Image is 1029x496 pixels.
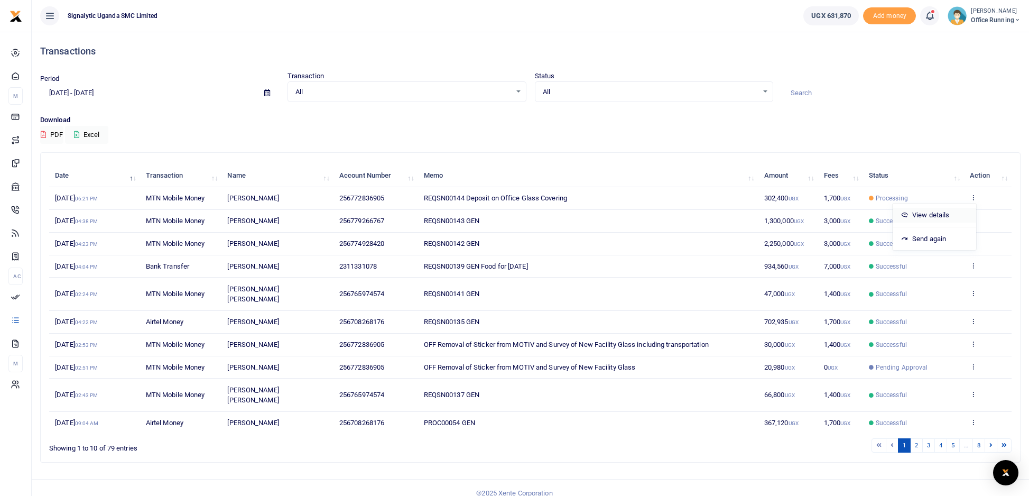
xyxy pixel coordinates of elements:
li: M [8,355,23,372]
span: MTN Mobile Money [146,240,205,247]
span: 256772836905 [339,194,384,202]
a: profile-user [PERSON_NAME] Office Running [948,6,1021,25]
span: 3,000 [824,240,851,247]
span: OFF Removal of Sticker from MOTIV and Survey of New Facility Glass including transportation [424,341,709,348]
small: UGX [785,365,795,371]
span: 30,000 [764,341,795,348]
span: 47,000 [764,290,795,298]
span: 0 [824,363,838,371]
a: 2 [910,438,923,453]
small: UGX [789,264,799,270]
span: Successful [876,289,907,299]
span: [DATE] [55,217,98,225]
a: Send again [893,232,976,246]
span: [PERSON_NAME] [227,194,279,202]
span: 2,250,000 [764,240,804,247]
th: Status: activate to sort column ascending [863,164,964,187]
span: 256765974574 [339,391,384,399]
li: Ac [8,268,23,285]
span: Successful [876,390,907,400]
span: [PERSON_NAME] [PERSON_NAME] [227,386,279,405]
small: UGX [828,365,838,371]
li: Toup your wallet [863,7,916,25]
span: [DATE] [55,262,98,270]
span: [DATE] [55,419,98,427]
span: 66,800 [764,391,795,399]
span: [DATE] [55,290,98,298]
a: 8 [972,438,985,453]
th: Date: activate to sort column descending [49,164,140,187]
span: Successful [876,216,907,226]
span: Successful [876,262,907,271]
span: Successful [876,340,907,350]
small: UGX [840,291,850,297]
small: UGX [840,241,850,247]
small: 06:21 PM [75,196,98,201]
a: 5 [947,438,959,453]
small: UGX [785,392,795,398]
span: 1,400 [824,391,851,399]
a: logo-small logo-large logo-large [10,12,22,20]
span: REQSN00139 GEN Food for [DATE] [424,262,528,270]
small: 09:04 AM [75,420,99,426]
input: select period [40,84,256,102]
span: 7,000 [824,262,851,270]
span: [DATE] [55,240,98,247]
span: [PERSON_NAME] [227,419,279,427]
span: [PERSON_NAME] [227,262,279,270]
a: Add money [863,11,916,19]
span: [DATE] [55,194,98,202]
span: MTN Mobile Money [146,391,205,399]
small: 04:22 PM [75,319,98,325]
span: 1,700 [824,318,851,326]
small: 02:43 PM [75,392,98,398]
span: MTN Mobile Money [146,290,205,298]
li: Wallet ballance [799,6,863,25]
span: [DATE] [55,363,98,371]
span: 302,400 [764,194,799,202]
span: Airtel Money [146,419,183,427]
span: 1,700 [824,419,851,427]
small: 04:23 PM [75,241,98,247]
button: PDF [40,126,63,144]
span: 2311331078 [339,262,377,270]
span: 256772836905 [339,363,384,371]
a: View details [893,208,976,223]
span: 367,120 [764,419,799,427]
span: 256779266767 [339,217,384,225]
span: Office Running [971,15,1021,25]
th: Account Number: activate to sort column ascending [333,164,418,187]
small: UGX [794,241,804,247]
small: UGX [840,392,850,398]
span: 1,700 [824,194,851,202]
span: MTN Mobile Money [146,194,205,202]
span: REQSN00144 Deposit on Office Glass Covering [424,194,567,202]
span: 256765974574 [339,290,384,298]
span: Successful [876,418,907,428]
span: REQSN00135 GEN [424,318,479,326]
span: Bank Transfer [146,262,189,270]
span: 702,935 [764,318,799,326]
small: UGX [840,218,850,224]
span: Add money [863,7,916,25]
a: 3 [922,438,935,453]
span: REQSN00141 GEN [424,290,479,298]
span: [PERSON_NAME] [227,318,279,326]
span: 256772836905 [339,341,384,348]
span: [DATE] [55,341,98,348]
small: [PERSON_NAME] [971,7,1021,16]
span: 1,400 [824,290,851,298]
label: Period [40,74,60,84]
small: UGX [840,319,850,325]
a: 1 [898,438,911,453]
span: REQSN00137 GEN [424,391,479,399]
span: 1,300,000 [764,217,804,225]
span: Processing [876,194,908,203]
span: MTN Mobile Money [146,363,205,371]
span: Successful [876,317,907,327]
span: 256708268176 [339,419,384,427]
span: MTN Mobile Money [146,217,205,225]
a: 4 [934,438,947,453]
span: Successful [876,239,907,249]
small: 04:38 PM [75,218,98,224]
